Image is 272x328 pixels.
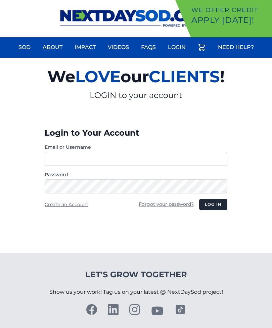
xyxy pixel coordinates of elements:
a: FAQs [137,39,160,55]
a: Sod [14,39,35,55]
h3: Login to Your Account [45,128,227,138]
p: Show us your work! Tag us on your latest @ NextDaySod project! [49,280,223,304]
a: Need Help? [214,39,258,55]
a: Forgot your password? [139,201,194,207]
span: CLIENTS [149,67,220,86]
a: About [39,39,66,55]
h4: Let's Grow Together [49,269,223,280]
span: LOVE [75,67,121,86]
a: Impact [71,39,100,55]
label: Email or Username [45,144,227,150]
h2: We our ! [5,63,267,90]
p: LOGIN to your account [5,90,267,101]
a: Videos [104,39,133,55]
a: Login [164,39,190,55]
p: Apply [DATE]! [191,15,269,26]
p: We offer Credit [191,5,269,15]
button: Log in [199,199,227,210]
a: Create an Account [45,201,88,207]
label: Password [45,171,227,178]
